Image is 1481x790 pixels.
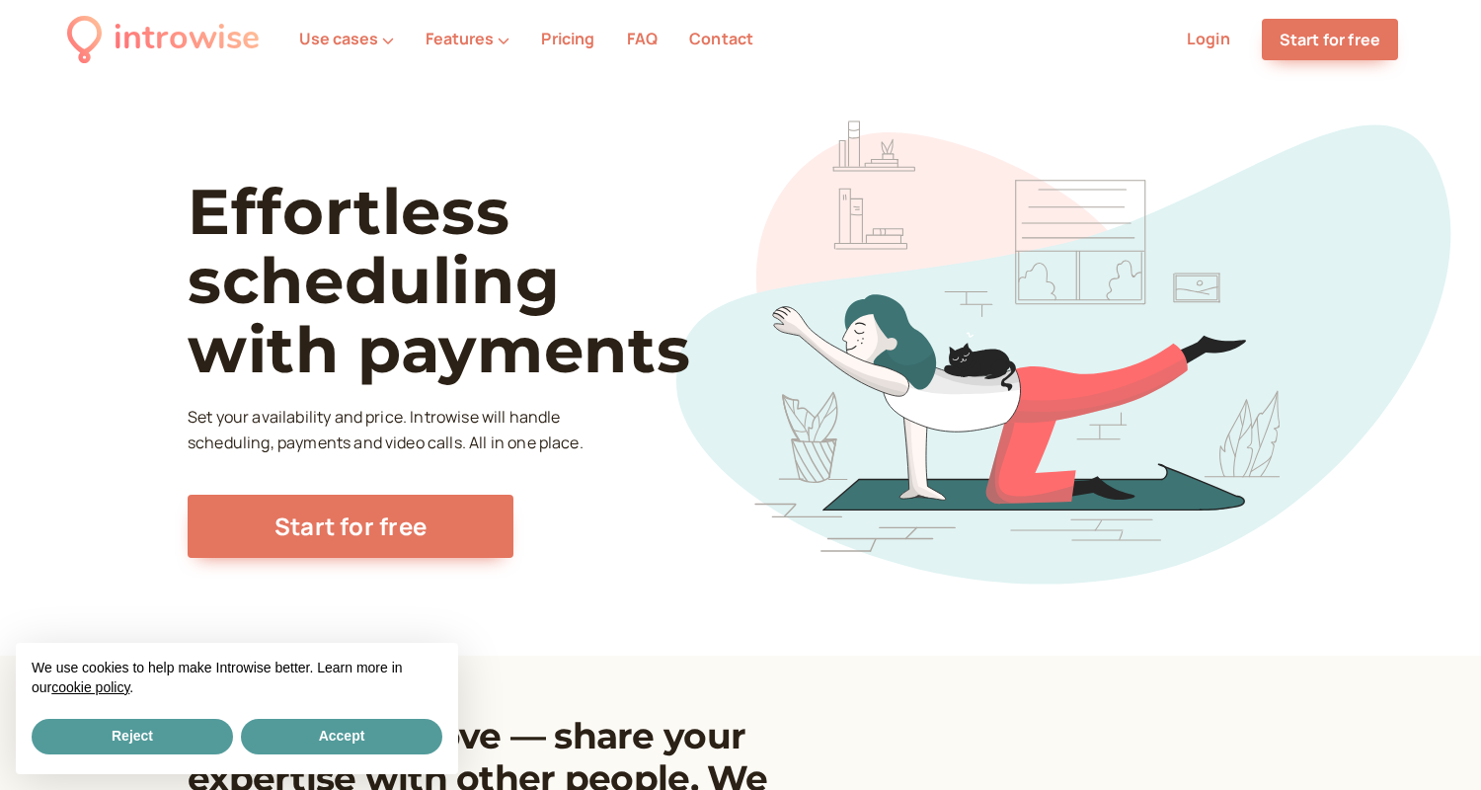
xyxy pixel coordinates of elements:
a: Login [1187,28,1230,49]
button: Features [426,30,509,47]
a: Start for free [188,495,513,558]
p: Set your availability and price. Introwise will handle scheduling, payments and video calls. All ... [188,405,588,456]
div: introwise [114,12,260,66]
h1: Effortless scheduling with payments [188,177,761,385]
a: cookie policy [51,679,129,695]
a: Pricing [541,28,594,49]
iframe: Chat Widget [1382,695,1481,790]
button: Reject [32,719,233,754]
button: Use cases [299,30,394,47]
a: Contact [689,28,753,49]
a: introwise [67,12,260,66]
button: Accept [241,719,442,754]
a: Start for free [1262,19,1398,60]
a: FAQ [627,28,658,49]
div: We use cookies to help make Introwise better. Learn more in our . [16,643,458,715]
